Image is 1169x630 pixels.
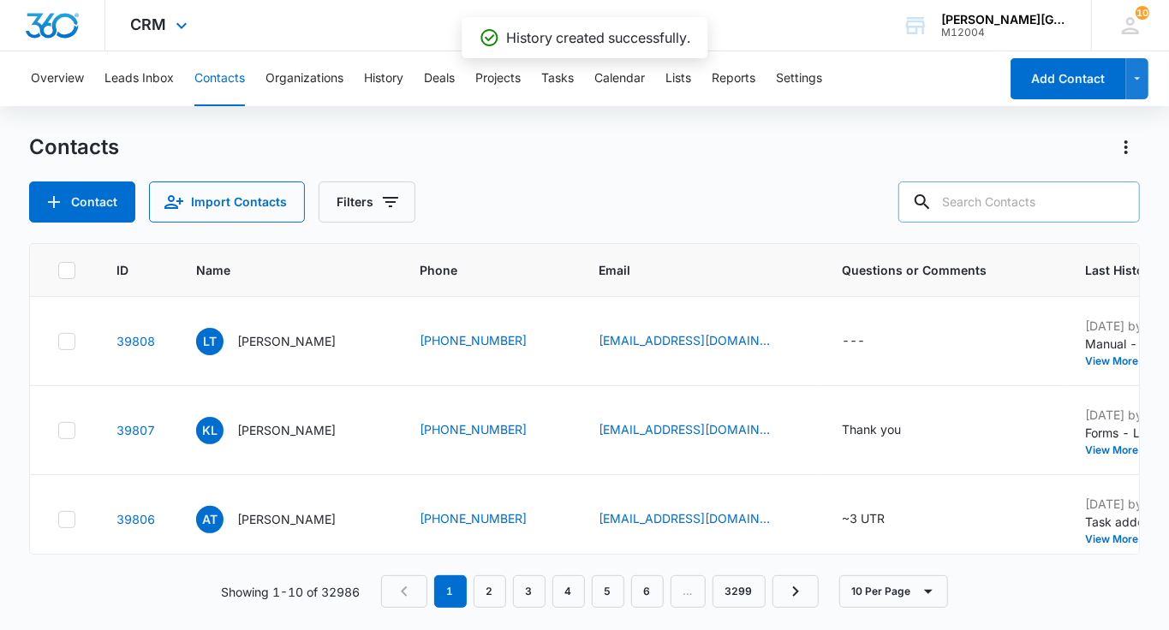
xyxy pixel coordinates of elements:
[196,506,367,533] div: Name - Ava Tam - Select to Edit Field
[196,417,224,444] span: KL
[898,181,1140,223] input: Search Contacts
[1085,356,1150,366] button: View More
[104,51,174,106] button: Leads Inbox
[196,261,354,279] span: Name
[599,509,770,527] a: [EMAIL_ADDRESS][DOMAIN_NAME]
[424,51,455,106] button: Deals
[381,575,819,608] nav: Pagination
[420,261,533,279] span: Phone
[31,51,84,106] button: Overview
[842,509,885,527] div: ~3 UTR
[842,261,1044,279] span: Questions or Comments
[599,420,801,441] div: Email - kendralyonais@yahoo.com - Select to Edit Field
[552,575,585,608] a: Page 4
[513,575,546,608] a: Page 3
[842,420,901,438] div: Thank you
[265,51,343,106] button: Organizations
[116,512,155,526] a: Navigate to contact details page for Ava Tam
[149,181,305,223] button: Import Contacts
[772,575,819,608] a: Next Page
[237,332,336,350] p: [PERSON_NAME]
[665,51,691,106] button: Lists
[319,181,415,223] button: Filters
[364,51,403,106] button: History
[506,27,690,48] p: History created successfully.
[196,417,367,444] div: Name - Kendra Lyonais - Select to Edit Field
[29,134,119,160] h1: Contacts
[842,509,916,530] div: Questions or Comments - ~3 UTR - Select to Edit Field
[842,331,896,352] div: Questions or Comments - - Select to Edit Field
[1085,534,1150,544] button: View More
[420,509,558,530] div: Phone - (408) 375-4110 - Select to Edit Field
[420,509,527,527] a: [PHONE_NUMBER]
[116,423,155,437] a: Navigate to contact details page for Kendra Lyonais
[1136,6,1149,20] div: notifications count
[116,261,130,279] span: ID
[599,420,770,438] a: [EMAIL_ADDRESS][DOMAIN_NAME]
[237,421,336,439] p: [PERSON_NAME]
[599,261,776,279] span: Email
[631,575,664,608] a: Page 6
[29,181,135,223] button: Add Contact
[842,420,932,441] div: Questions or Comments - Thank you - Select to Edit Field
[1112,134,1140,161] button: Actions
[474,575,506,608] a: Page 2
[196,328,224,355] span: LT
[420,420,527,438] a: [PHONE_NUMBER]
[237,510,336,528] p: [PERSON_NAME]
[116,334,155,348] a: Navigate to contact details page for LaTia Townsend
[222,583,361,601] p: Showing 1-10 of 32986
[196,506,224,533] span: AT
[131,15,167,33] span: CRM
[941,13,1066,27] div: account name
[776,51,822,106] button: Settings
[1011,58,1126,99] button: Add Contact
[194,51,245,106] button: Contacts
[434,575,467,608] em: 1
[420,420,558,441] div: Phone - (425) 591-9053 - Select to Edit Field
[541,51,574,106] button: Tasks
[592,575,624,608] a: Page 5
[842,331,865,352] div: ---
[599,331,801,352] div: Email - latia832002@yahoo.com - Select to Edit Field
[599,331,770,349] a: [EMAIL_ADDRESS][DOMAIN_NAME]
[594,51,645,106] button: Calendar
[941,27,1066,39] div: account id
[712,51,755,106] button: Reports
[420,331,558,352] div: Phone - +1 (206) 551-3135 - Select to Edit Field
[839,575,948,608] button: 10 Per Page
[713,575,766,608] a: Page 3299
[420,331,527,349] a: [PHONE_NUMBER]
[599,509,801,530] div: Email - alanstuff2000@yahoo.com - Select to Edit Field
[1085,445,1150,455] button: View More
[475,51,521,106] button: Projects
[1136,6,1149,20] span: 10
[196,328,367,355] div: Name - LaTia Townsend - Select to Edit Field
